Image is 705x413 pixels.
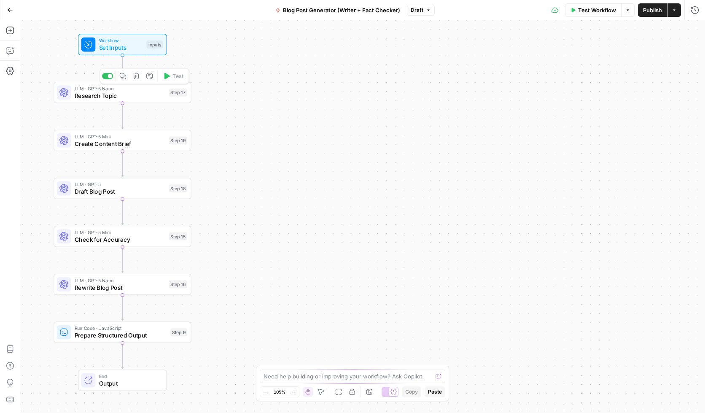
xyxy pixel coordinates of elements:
div: EndOutput [54,370,191,391]
g: Edge from step_17 to step_19 [121,103,124,129]
div: Step 15 [169,232,187,240]
span: Run Code · JavaScript [75,325,167,332]
span: Output [99,379,159,388]
div: Step 18 [169,184,187,192]
span: Workflow [99,37,143,44]
span: Research Topic [75,91,165,100]
div: Step 17 [169,89,187,97]
span: Prepare Structured Output [75,331,167,340]
span: Copy [405,388,418,396]
span: Test Workflow [578,6,616,14]
div: Step 16 [169,281,187,289]
button: Test Workflow [565,3,621,17]
span: Blog Post Generator (Writer + Fact Checker) [283,6,400,14]
div: Step 9 [170,328,187,336]
div: LLM · GPT-5 MiniCheck for AccuracyStep 15 [54,226,191,247]
g: Edge from step_9 to end [121,343,124,369]
span: Draft [411,6,423,14]
g: Edge from step_19 to step_18 [121,151,124,177]
button: Publish [638,3,667,17]
span: Paste [428,388,442,396]
span: Set Inputs [99,43,143,52]
button: Copy [402,386,421,397]
div: Inputs [146,40,163,49]
g: Edge from step_15 to step_16 [121,247,124,273]
div: Run Code · JavaScriptPrepare Structured OutputStep 9 [54,321,191,343]
span: LLM · GPT-5 Mini [75,133,165,140]
span: LLM · GPT-5 Nano [75,277,165,284]
button: Test [159,70,187,82]
span: Rewrite Blog Post [75,283,165,292]
span: Create Content Brief [75,139,165,148]
span: Check for Accuracy [75,235,165,244]
span: LLM · GPT-5 [75,181,165,188]
div: LLM · GPT-5 NanoResearch TopicStep 17Test [54,82,191,103]
div: Step 19 [169,136,187,144]
span: Publish [643,6,662,14]
div: LLM · GPT-5 MiniCreate Content BriefStep 19 [54,130,191,151]
g: Edge from step_18 to step_15 [121,199,124,225]
span: 105% [274,389,285,395]
button: Paste [425,386,445,397]
button: Draft [407,5,435,16]
button: Blog Post Generator (Writer + Fact Checker) [270,3,405,17]
div: LLM · GPT-5 NanoRewrite Blog PostStep 16 [54,274,191,295]
span: Test [172,72,183,80]
span: LLM · GPT-5 Mini [75,229,165,236]
span: End [99,373,159,380]
g: Edge from step_16 to step_9 [121,295,124,321]
span: LLM · GPT-5 Nano [75,85,165,92]
span: Draft Blog Post [75,187,165,196]
div: LLM · GPT-5Draft Blog PostStep 18 [54,178,191,199]
div: WorkflowSet InputsInputs [54,34,191,55]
